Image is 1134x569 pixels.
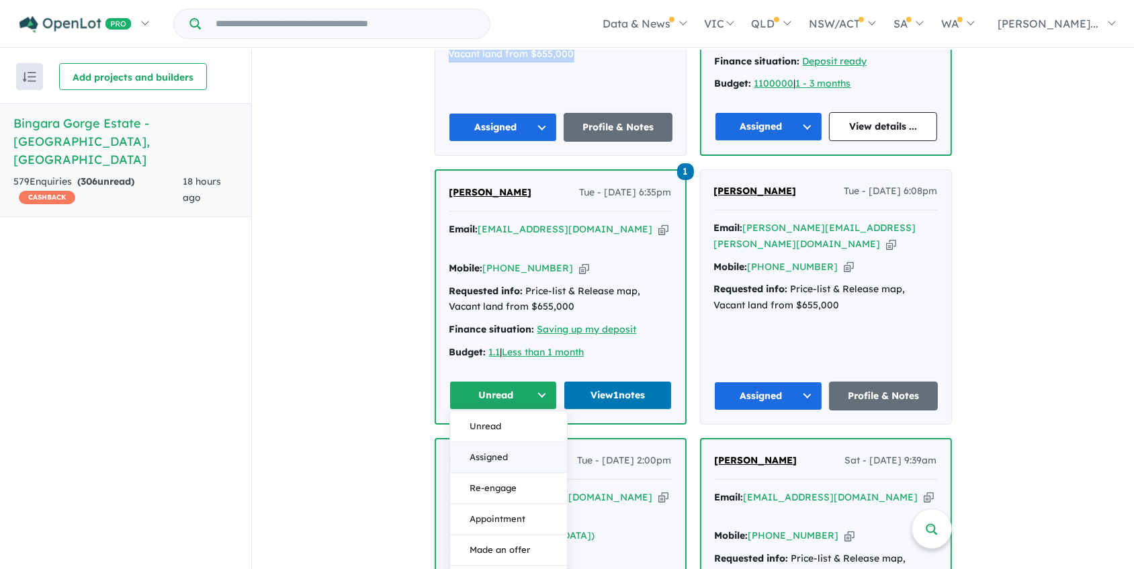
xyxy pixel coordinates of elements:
[449,345,672,361] div: |
[483,262,574,274] a: [PHONE_NUMBER]
[886,237,896,251] button: Copy
[845,453,937,469] span: Sat - [DATE] 9:39am
[449,283,672,316] div: Price-list & Release map, Vacant land from $655,000
[748,261,838,273] a: [PHONE_NUMBER]
[204,9,487,38] input: Try estate name, suburb, builder or developer
[714,185,797,197] span: [PERSON_NAME]
[59,63,207,90] button: Add projects and builders
[489,346,500,358] a: 1.1
[478,223,653,235] a: [EMAIL_ADDRESS][DOMAIN_NAME]
[183,175,221,204] span: 18 hours ago
[829,112,937,141] a: View details ...
[658,222,668,236] button: Copy
[564,113,672,142] a: Profile & Notes
[714,222,743,234] strong: Email:
[564,381,672,410] a: View1notes
[450,411,567,442] button: Unread
[19,191,75,204] span: CASHBACK
[449,185,532,201] a: [PERSON_NAME]
[658,490,668,505] button: Copy
[450,535,567,566] button: Made an offer
[449,113,558,142] button: Assigned
[829,382,938,410] a: Profile & Notes
[715,55,800,67] strong: Finance situation:
[578,453,672,469] span: Tue - [DATE] 2:00pm
[715,552,789,564] strong: Requested info:
[537,323,637,335] a: Saving up my deposit
[503,346,584,358] a: Less than 1 month
[81,175,97,187] span: 306
[449,285,523,297] strong: Requested info:
[677,162,694,180] a: 1
[715,76,937,92] div: |
[449,346,486,358] strong: Budget:
[844,529,855,543] button: Copy
[450,442,567,473] button: Assigned
[744,491,918,503] a: [EMAIL_ADDRESS][DOMAIN_NAME]
[714,222,916,250] a: [PERSON_NAME][EMAIL_ADDRESS][PERSON_NAME][DOMAIN_NAME]
[77,175,134,187] strong: ( unread)
[715,453,797,469] a: [PERSON_NAME]
[13,174,183,206] div: 579 Enquir ies
[796,77,851,89] a: 1 - 3 months
[714,382,823,410] button: Assigned
[748,529,839,541] a: [PHONE_NUMBER]
[579,261,589,275] button: Copy
[714,283,788,295] strong: Requested info:
[450,473,567,504] button: Re-engage
[998,17,1098,30] span: [PERSON_NAME]...
[714,261,748,273] strong: Mobile:
[924,490,934,505] button: Copy
[844,260,854,274] button: Copy
[19,16,132,33] img: Openlot PRO Logo White
[449,262,483,274] strong: Mobile:
[449,186,532,198] span: [PERSON_NAME]
[449,223,478,235] strong: Email:
[715,77,752,89] strong: Budget:
[754,77,794,89] a: 1100000
[715,529,748,541] strong: Mobile:
[715,491,744,503] strong: Email:
[478,491,653,503] a: [EMAIL_ADDRESS][DOMAIN_NAME]
[449,381,558,410] button: Unread
[714,281,938,314] div: Price-list & Release map, Vacant land from $655,000
[13,114,238,169] h5: Bingara Gorge Estate - [GEOGRAPHIC_DATA] , [GEOGRAPHIC_DATA]
[677,163,694,180] span: 1
[803,55,867,67] a: Deposit ready
[23,72,36,82] img: sort.svg
[450,504,567,535] button: Appointment
[715,454,797,466] span: [PERSON_NAME]
[715,112,823,141] button: Assigned
[844,183,938,200] span: Tue - [DATE] 6:08pm
[714,183,797,200] a: [PERSON_NAME]
[449,323,535,335] strong: Finance situation:
[580,185,672,201] span: Tue - [DATE] 6:35pm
